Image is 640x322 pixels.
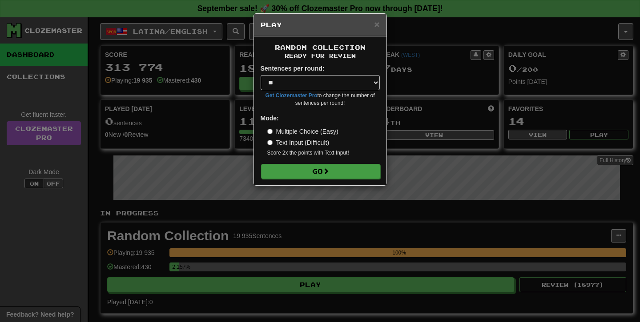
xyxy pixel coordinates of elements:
[267,140,273,145] input: Text Input (Difficult)
[261,20,380,29] h5: Play
[261,64,325,73] label: Sentences per round:
[374,20,379,29] button: Close
[275,44,366,51] span: Random Collection
[374,19,379,29] span: ×
[267,127,338,136] label: Multiple Choice (Easy)
[261,52,380,60] small: Ready for Review
[261,115,279,122] strong: Mode:
[267,129,273,134] input: Multiple Choice (Easy)
[261,92,380,107] small: to change the number of sentences per round!
[266,92,318,99] a: Get Clozemaster Pro
[267,149,380,157] small: Score 2x the points with Text Input !
[261,164,380,179] button: Go
[267,138,330,147] label: Text Input (Difficult)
